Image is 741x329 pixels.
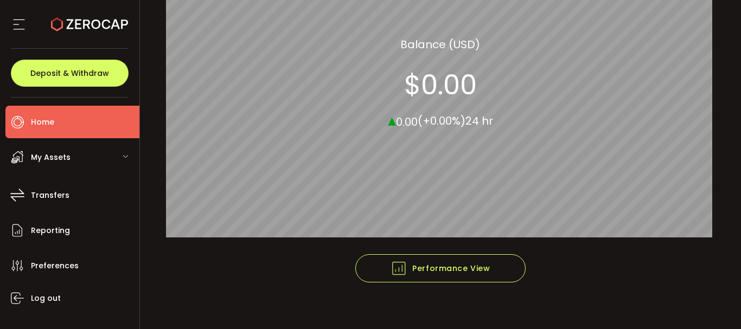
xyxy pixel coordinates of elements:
button: Performance View [355,254,526,282]
button: Deposit & Withdraw [11,60,129,87]
span: My Assets [31,150,71,165]
span: Home [31,114,54,130]
section: $0.00 [404,68,477,101]
span: 0.00 [396,114,418,129]
span: Reporting [31,223,70,238]
section: Balance (USD) [400,36,480,52]
span: Deposit & Withdraw [30,69,109,77]
span: 24 hr [465,113,493,128]
span: Performance View [391,260,490,276]
iframe: Chat Widget [687,277,741,329]
span: ▴ [388,108,396,131]
span: Transfers [31,188,69,203]
span: Log out [31,291,61,306]
span: Preferences [31,258,79,274]
span: (+0.00%) [418,113,465,128]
